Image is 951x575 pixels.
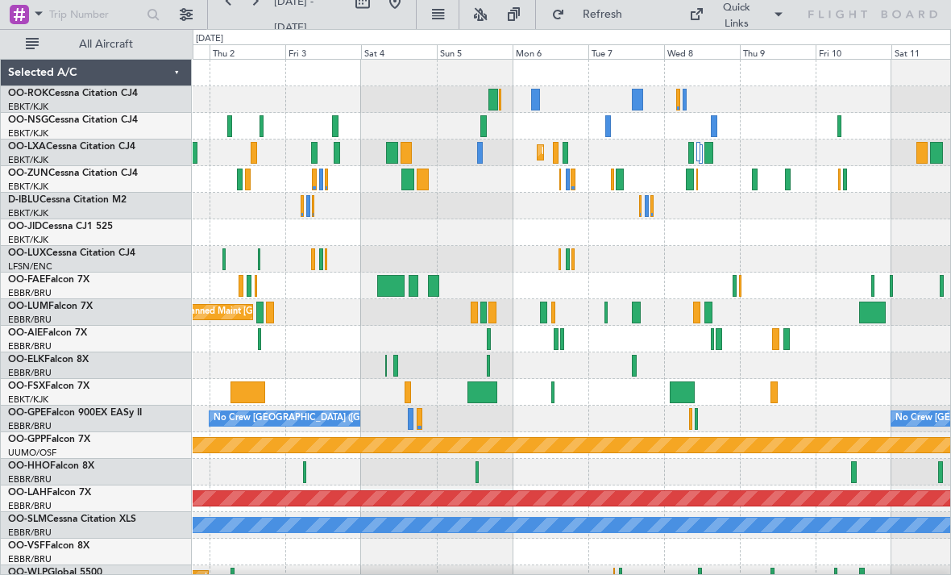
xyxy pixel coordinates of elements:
a: OO-SLMCessna Citation XLS [8,515,136,524]
a: EBKT/KJK [8,394,48,406]
a: EBBR/BRU [8,287,52,299]
div: Thu 2 [210,44,285,59]
span: OO-LUM [8,302,48,311]
div: Tue 7 [588,44,664,59]
span: Refresh [568,9,636,20]
a: OO-NSGCessna Citation CJ4 [8,115,138,125]
span: OO-SLM [8,515,47,524]
a: EBKT/KJK [8,234,48,246]
a: D-IBLUCessna Citation M2 [8,195,127,205]
a: EBBR/BRU [8,500,52,512]
a: OO-LUXCessna Citation CJ4 [8,248,135,258]
a: OO-FSXFalcon 7X [8,381,89,391]
a: OO-GPEFalcon 900EX EASy II [8,408,142,418]
a: EBKT/KJK [8,154,48,166]
div: Wed 8 [664,44,740,59]
span: All Aircraft [42,39,170,50]
a: OO-FAEFalcon 7X [8,275,89,285]
span: OO-ELK [8,355,44,365]
a: OO-HHOFalcon 8X [8,461,94,471]
a: EBKT/KJK [8,207,48,219]
a: EBBR/BRU [8,527,52,539]
span: OO-VSF [8,541,45,551]
div: Sat 4 [361,44,437,59]
a: OO-GPPFalcon 7X [8,435,90,444]
input: Trip Number [49,2,142,27]
a: EBBR/BRU [8,340,52,352]
a: UUMO/OSF [8,447,56,459]
div: Planned Maint Kortrijk-[GEOGRAPHIC_DATA] [542,140,729,165]
a: EBKT/KJK [8,181,48,193]
a: EBBR/BRU [8,314,52,326]
span: OO-LUX [8,248,46,258]
a: OO-JIDCessna CJ1 525 [8,222,113,231]
a: OO-VSFFalcon 8X [8,541,89,551]
span: OO-LXA [8,142,46,152]
a: OO-LUMFalcon 7X [8,302,93,311]
a: OO-LAHFalcon 7X [8,488,91,498]
span: OO-AIE [8,328,43,338]
a: OO-ROKCessna Citation CJ4 [8,89,138,98]
div: No Crew [GEOGRAPHIC_DATA] ([GEOGRAPHIC_DATA] National) [214,406,484,431]
span: OO-FAE [8,275,45,285]
a: LFSN/ENC [8,260,52,273]
a: EBKT/KJK [8,101,48,113]
button: Refresh [544,2,641,27]
a: EBKT/KJK [8,127,48,140]
a: OO-LXACessna Citation CJ4 [8,142,135,152]
span: OO-GPE [8,408,46,418]
a: OO-ELKFalcon 8X [8,355,89,365]
div: Mon 6 [513,44,588,59]
a: EBBR/BRU [8,420,52,432]
a: EBBR/BRU [8,473,52,485]
span: OO-LAH [8,488,47,498]
span: D-IBLU [8,195,39,205]
a: OO-ZUNCessna Citation CJ4 [8,169,138,178]
div: Sun 5 [437,44,513,59]
div: Thu 9 [740,44,816,59]
div: Fri 3 [285,44,361,59]
a: EBBR/BRU [8,367,52,379]
button: All Aircraft [18,31,175,57]
a: OO-AIEFalcon 7X [8,328,87,338]
div: [DATE] [196,32,223,46]
span: OO-HHO [8,461,50,471]
span: OO-ROK [8,89,48,98]
button: Quick Links [681,2,792,27]
span: OO-ZUN [8,169,48,178]
span: OO-NSG [8,115,48,125]
span: OO-JID [8,222,42,231]
a: EBBR/BRU [8,553,52,565]
div: Fri 10 [816,44,891,59]
span: OO-GPP [8,435,46,444]
span: OO-FSX [8,381,45,391]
